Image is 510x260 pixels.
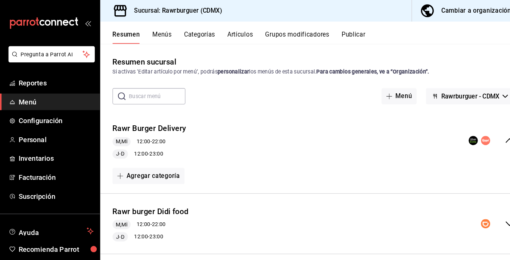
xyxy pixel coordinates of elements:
span: Recomienda Parrot [18,236,91,247]
button: Menú [370,85,404,101]
span: Rawrburguer - CDMX [427,90,484,97]
button: Rawrburguer - CDMX [413,85,498,101]
div: 12:00 - 22:00 [109,133,180,142]
button: Resumen [109,30,136,43]
button: Rawr Burger Delivery [109,119,180,130]
span: M,Mi [109,214,127,222]
button: Artículos [220,30,245,43]
button: Rawr burger Didi food [109,200,183,210]
span: Inventarios [18,148,91,159]
div: collapse-menu-row [97,194,510,240]
div: Si activas ‘Editar artículo por menú’, podrás los menús de esta sucursal. [109,66,498,73]
button: Categorías [178,30,209,43]
span: Suscripción [18,185,91,195]
span: M,Mi [109,133,127,141]
span: Facturación [18,167,91,177]
div: Resumen sucursal [109,54,171,66]
button: Publicar [331,30,354,43]
a: Pregunta a Parrot AI [5,54,92,62]
span: Menú [18,94,91,104]
input: Buscar menú [125,86,180,101]
strong: Para cambios generales, ve a “Organización”. [307,66,416,72]
button: Grupos modificadores [257,30,319,43]
div: Cambiar a organización [427,5,495,16]
div: collapse-menu-row [97,113,510,160]
span: Ayuda [18,219,81,228]
div: 12:00 - 23:00 [109,145,180,154]
div: navigation tabs [109,30,510,43]
button: Pregunta a Parrot AI [8,45,92,60]
span: Pregunta a Parrot AI [20,49,80,57]
div: 12:00 - 22:00 [109,213,183,222]
span: J-D [109,226,123,234]
strong: personalizar [211,66,242,72]
button: open_drawer_menu [82,19,88,25]
span: Configuración [18,112,91,122]
button: Menús [147,30,166,43]
span: J-D [109,145,123,153]
span: Personal [18,130,91,140]
button: Agregar categoría [109,163,179,178]
div: 12:00 - 23:00 [109,225,183,234]
h3: Sucursal: Rawrburguer (CDMX) [124,6,215,15]
span: Reportes [18,75,91,85]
